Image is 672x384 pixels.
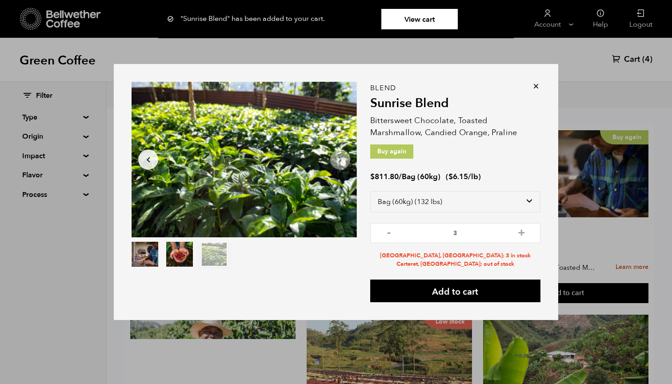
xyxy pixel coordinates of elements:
[448,172,453,182] span: $
[370,144,413,159] p: Buy again
[370,115,540,139] p: Bittersweet Chocolate, Toasted Marshmallow, Candied Orange, Praline
[446,172,481,182] span: ( )
[370,260,540,268] li: Carteret, [GEOGRAPHIC_DATA]: out of stock
[384,228,395,236] button: -
[516,228,527,236] button: +
[399,172,402,182] span: /
[402,172,440,182] span: Bag (60kg)
[370,96,540,111] h2: Sunrise Blend
[370,172,375,182] span: $
[370,280,540,302] button: Add to cart
[448,172,468,182] bdi: 6.15
[370,172,399,182] bdi: 811.80
[468,172,478,182] span: /lb
[370,252,540,260] li: [GEOGRAPHIC_DATA], [GEOGRAPHIC_DATA]: 3 in stock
